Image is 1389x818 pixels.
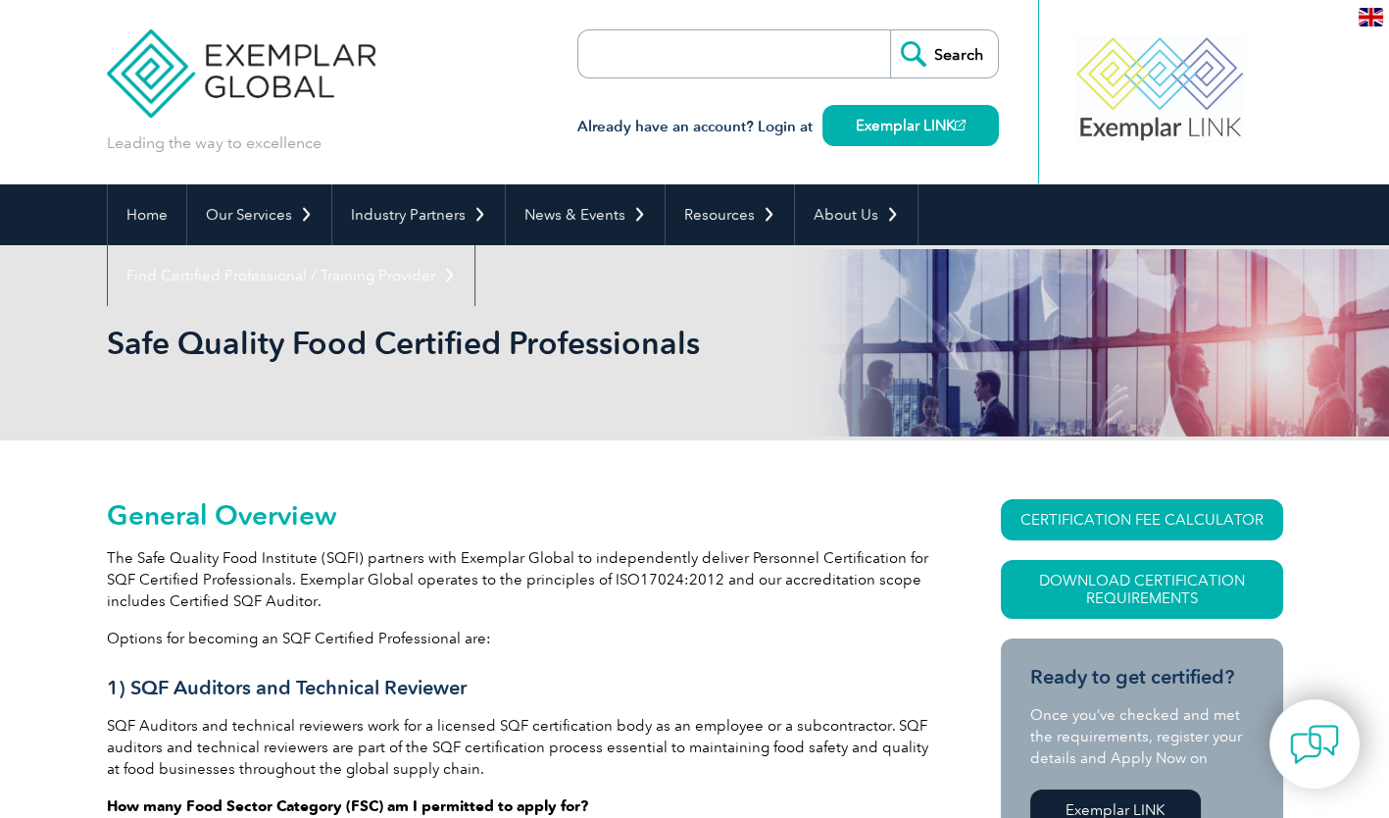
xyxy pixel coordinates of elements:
[107,628,930,649] p: Options for becoming an SQF Certified Professional are:
[107,499,930,531] h2: General Overview
[1030,665,1254,690] h3: Ready to get certified?
[187,184,331,245] a: Our Services
[1290,720,1339,769] img: contact-chat.png
[666,184,794,245] a: Resources
[107,547,930,612] p: The Safe Quality Food Institute (SQFI) partners with Exemplar Global to independently deliver Per...
[107,132,322,154] p: Leading the way to excellence
[108,184,186,245] a: Home
[1001,499,1283,540] a: CERTIFICATION FEE CALCULATOR
[955,120,966,130] img: open_square.png
[890,30,998,77] input: Search
[1030,704,1254,769] p: Once you’ve checked and met the requirements, register your details and Apply Now on
[107,715,930,780] p: SQF Auditors and technical reviewers work for a licensed SQF certification body as an employee or...
[822,105,999,146] a: Exemplar LINK
[108,245,474,306] a: Find Certified Professional / Training Provider
[795,184,918,245] a: About Us
[107,676,930,700] h3: 1) SQF Auditors and Technical Reviewer
[506,184,665,245] a: News & Events
[332,184,505,245] a: Industry Partners
[577,115,999,139] h3: Already have an account? Login at
[1001,560,1283,619] a: Download Certification Requirements
[107,797,588,815] strong: How many Food Sector Category (FSC) am I permitted to apply for?
[107,324,860,362] h1: Safe Quality Food Certified Professionals
[1359,8,1383,26] img: en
